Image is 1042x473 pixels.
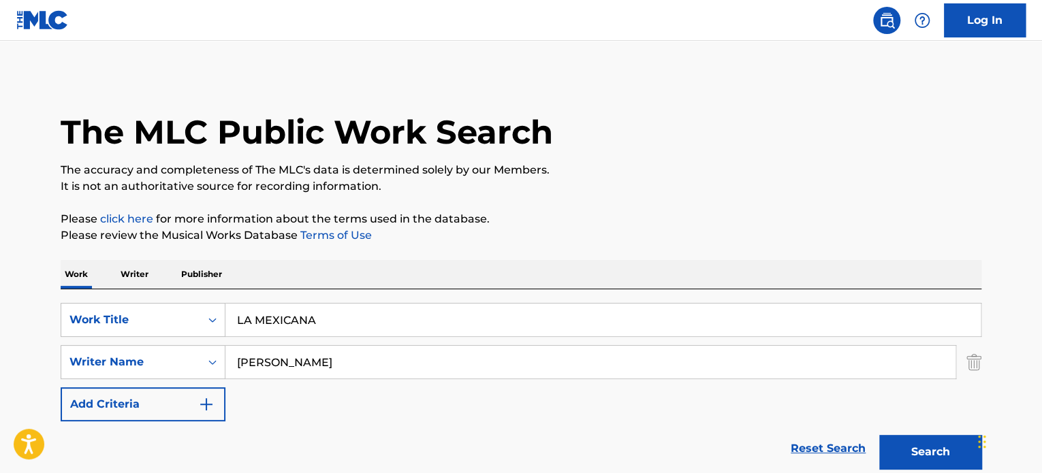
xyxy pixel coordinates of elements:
[784,434,872,463] a: Reset Search
[61,211,981,227] p: Please for more information about the terms used in the database.
[198,396,215,412] img: 9d2ae6d4665cec9f34b9.svg
[873,7,900,34] a: Public Search
[116,260,153,289] p: Writer
[16,10,69,30] img: MLC Logo
[100,212,153,225] a: click here
[978,421,986,462] div: Drag
[61,178,981,195] p: It is not an authoritative source for recording information.
[61,162,981,178] p: The accuracy and completeness of The MLC's data is determined solely by our Members.
[61,112,553,152] h1: The MLC Public Work Search
[944,3,1026,37] a: Log In
[61,260,92,289] p: Work
[914,12,930,29] img: help
[69,354,192,370] div: Writer Name
[974,408,1042,473] iframe: Chat Widget
[61,387,225,421] button: Add Criteria
[177,260,226,289] p: Publisher
[69,312,192,328] div: Work Title
[879,12,895,29] img: search
[61,227,981,244] p: Please review the Musical Works Database
[909,7,936,34] div: Help
[966,345,981,379] img: Delete Criterion
[879,435,981,469] button: Search
[298,229,372,242] a: Terms of Use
